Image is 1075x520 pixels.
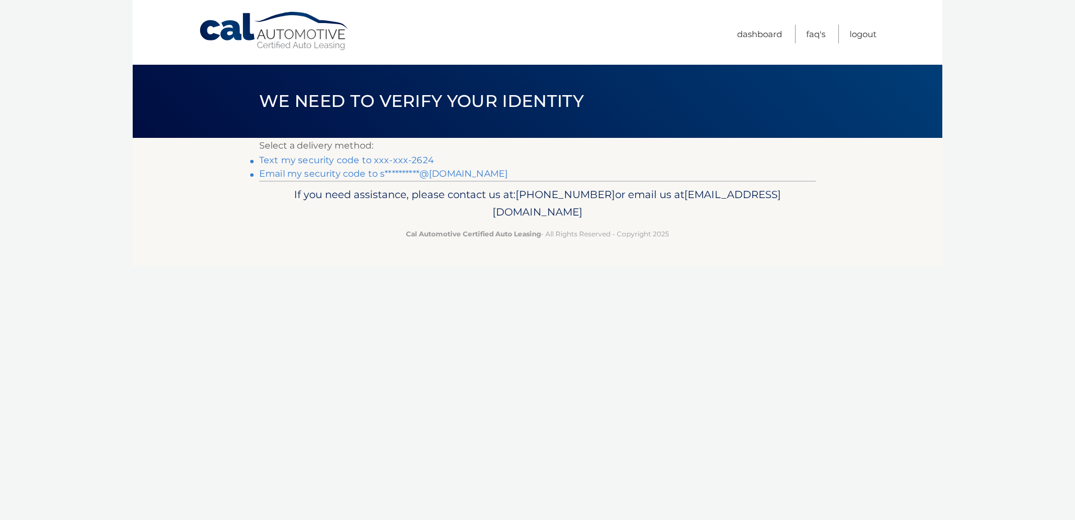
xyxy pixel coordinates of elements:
a: Logout [850,25,877,43]
p: Select a delivery method: [259,138,816,154]
a: FAQ's [806,25,825,43]
a: Email my security code to s**********@[DOMAIN_NAME] [259,168,508,179]
span: We need to verify your identity [259,91,584,111]
a: Text my security code to xxx-xxx-2624 [259,155,434,165]
strong: Cal Automotive Certified Auto Leasing [406,230,541,238]
a: Cal Automotive [198,11,350,51]
span: [PHONE_NUMBER] [516,188,615,201]
p: - All Rights Reserved - Copyright 2025 [267,228,808,240]
p: If you need assistance, please contact us at: or email us at [267,186,808,222]
a: Dashboard [737,25,782,43]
